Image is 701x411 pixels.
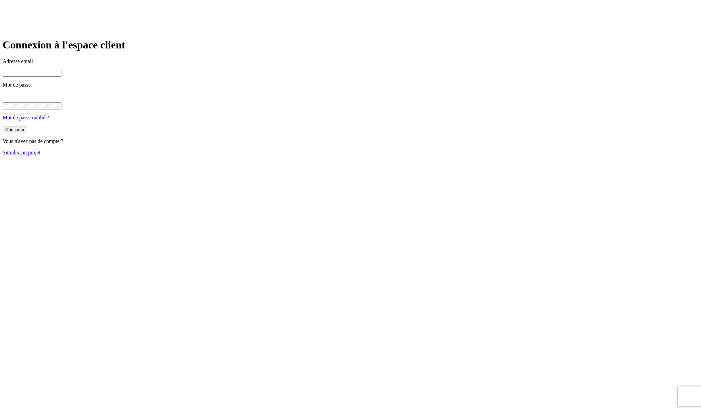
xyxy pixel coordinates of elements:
div: Continuer [5,127,25,132]
a: Simulez un projet [3,150,41,155]
h1: Connexion à l'espace client [3,39,698,51]
p: Mot de passe [3,82,698,88]
a: Mot de passe oublié ? [3,115,49,120]
p: Vous n'avez pas de compte ? [3,138,698,144]
p: Adresse email [3,58,698,64]
button: Continuer [3,126,27,133]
